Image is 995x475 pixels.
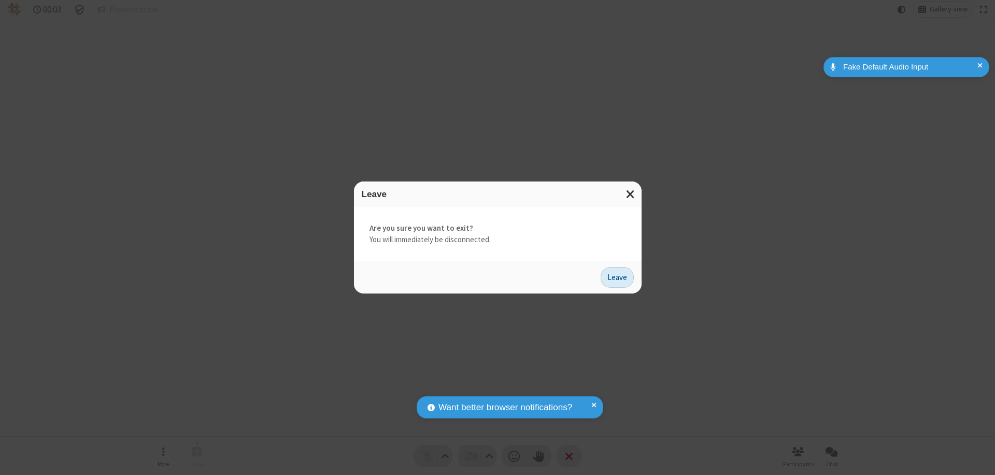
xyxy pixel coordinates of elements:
[840,61,982,73] div: Fake Default Audio Input
[369,222,626,234] strong: Are you sure you want to exit?
[362,189,634,199] h3: Leave
[354,207,642,261] div: You will immediately be disconnected.
[601,267,634,288] button: Leave
[438,401,572,414] span: Want better browser notifications?
[620,181,642,207] button: Close modal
